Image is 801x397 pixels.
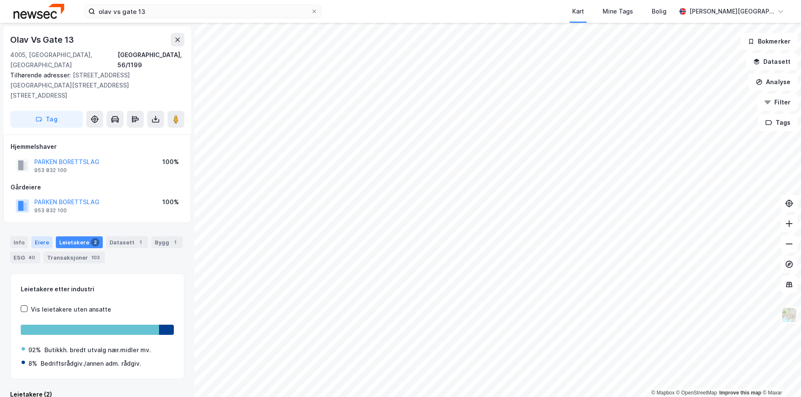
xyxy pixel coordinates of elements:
[719,390,761,396] a: Improve this map
[572,6,584,16] div: Kart
[749,74,798,90] button: Analyse
[34,207,67,214] div: 953 832 100
[162,197,179,207] div: 100%
[136,238,145,246] div: 1
[603,6,633,16] div: Mine Tags
[90,253,101,262] div: 103
[151,236,183,248] div: Bygg
[31,236,52,248] div: Eiere
[746,53,798,70] button: Datasett
[10,50,118,70] div: 4005, [GEOGRAPHIC_DATA], [GEOGRAPHIC_DATA]
[56,236,103,248] div: Leietakere
[14,4,64,19] img: newsec-logo.f6e21ccffca1b3a03d2d.png
[759,356,801,397] iframe: Chat Widget
[689,6,774,16] div: [PERSON_NAME][GEOGRAPHIC_DATA]
[162,157,179,167] div: 100%
[28,345,41,355] div: 92%
[651,390,675,396] a: Mapbox
[11,182,184,192] div: Gårdeiere
[652,6,667,16] div: Bolig
[10,111,83,128] button: Tag
[741,33,798,50] button: Bokmerker
[758,114,798,131] button: Tags
[34,167,67,174] div: 953 832 100
[106,236,148,248] div: Datasett
[781,307,797,323] img: Z
[10,252,40,263] div: ESG
[21,284,174,294] div: Leietakere etter industri
[757,94,798,111] button: Filter
[44,252,105,263] div: Transaksjoner
[44,345,151,355] div: Butikkh. bredt utvalg nær.midler mv.
[11,142,184,152] div: Hjemmelshaver
[91,238,99,246] div: 2
[10,71,73,79] span: Tilhørende adresser:
[676,390,717,396] a: OpenStreetMap
[31,304,111,315] div: Vis leietakere uten ansatte
[118,50,184,70] div: [GEOGRAPHIC_DATA], 56/1199
[10,236,28,248] div: Info
[28,359,37,369] div: 8%
[10,70,178,101] div: [STREET_ADDRESS][GEOGRAPHIC_DATA][STREET_ADDRESS][STREET_ADDRESS]
[27,253,37,262] div: 40
[759,356,801,397] div: Kontrollprogram for chat
[171,238,179,246] div: 1
[41,359,141,369] div: Bedriftsrådgiv./annen adm. rådgiv.
[10,33,76,47] div: Olav Vs Gate 13
[95,5,311,18] input: Søk på adresse, matrikkel, gårdeiere, leietakere eller personer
